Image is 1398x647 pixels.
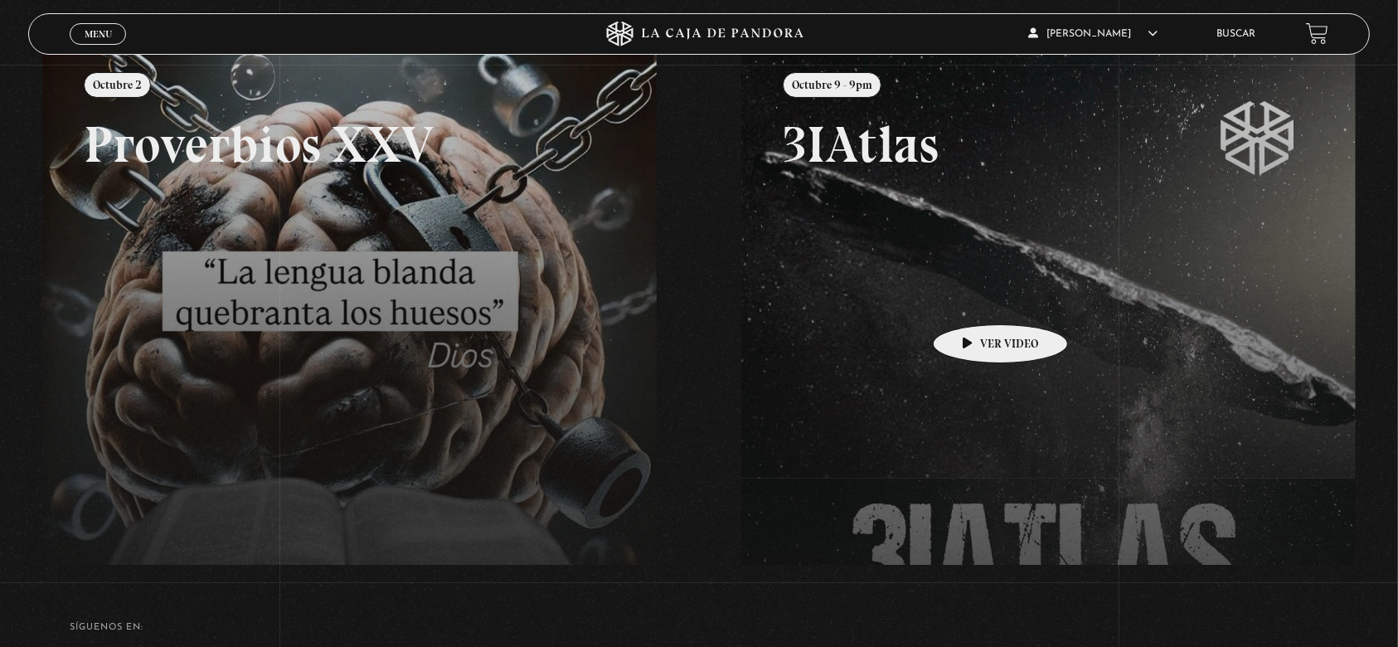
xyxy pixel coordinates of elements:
[79,42,118,54] span: Cerrar
[1028,29,1158,39] span: [PERSON_NAME]
[1306,22,1328,45] a: View your shopping cart
[1217,29,1256,39] a: Buscar
[70,623,1328,632] h4: SÍguenos en:
[85,29,112,39] span: Menu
